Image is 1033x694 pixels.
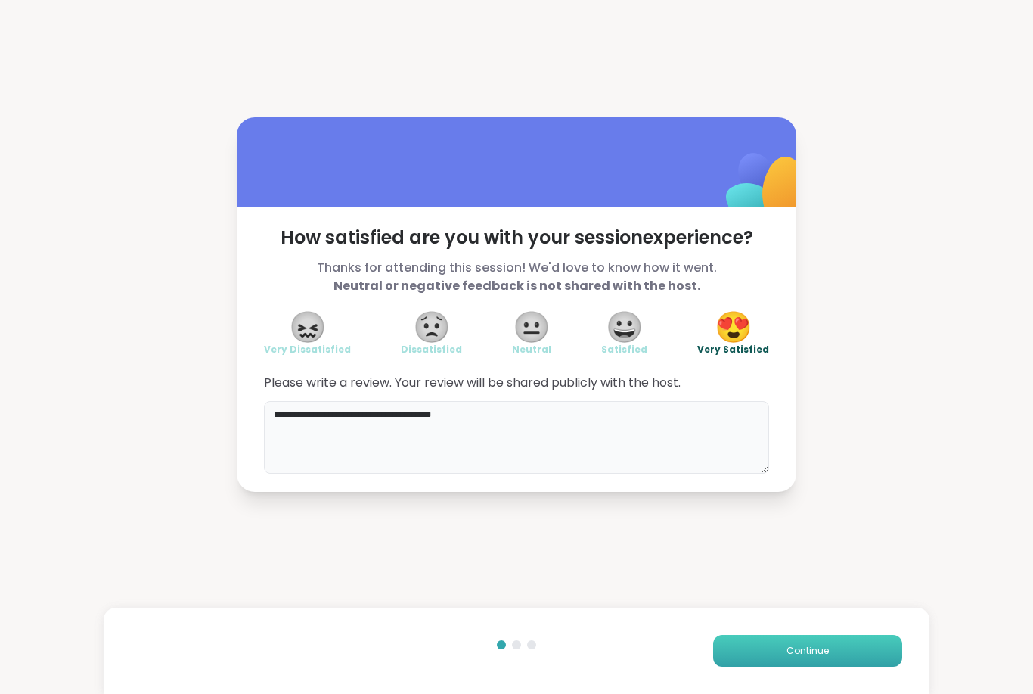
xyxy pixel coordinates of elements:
span: Very Satisfied [697,344,769,356]
span: Dissatisfied [401,344,462,356]
span: Please write a review. Your review will be shared publicly with the host. [264,374,769,392]
span: 😟 [413,313,451,341]
span: 😐 [513,313,551,341]
span: 😍 [715,313,752,341]
span: 😀 [606,313,644,341]
span: Thanks for attending this session! We'd love to know how it went. [264,259,769,295]
span: Very Dissatisfied [264,344,351,356]
span: Continue [786,644,829,658]
span: 😖 [289,313,327,341]
span: Satisfied [601,344,647,356]
button: Continue [713,635,902,667]
b: Neutral or negative feedback is not shared with the host. [333,277,700,294]
span: How satisfied are you with your session experience? [264,226,769,250]
img: ShareWell Logomark [690,114,841,264]
span: Neutral [512,344,551,356]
